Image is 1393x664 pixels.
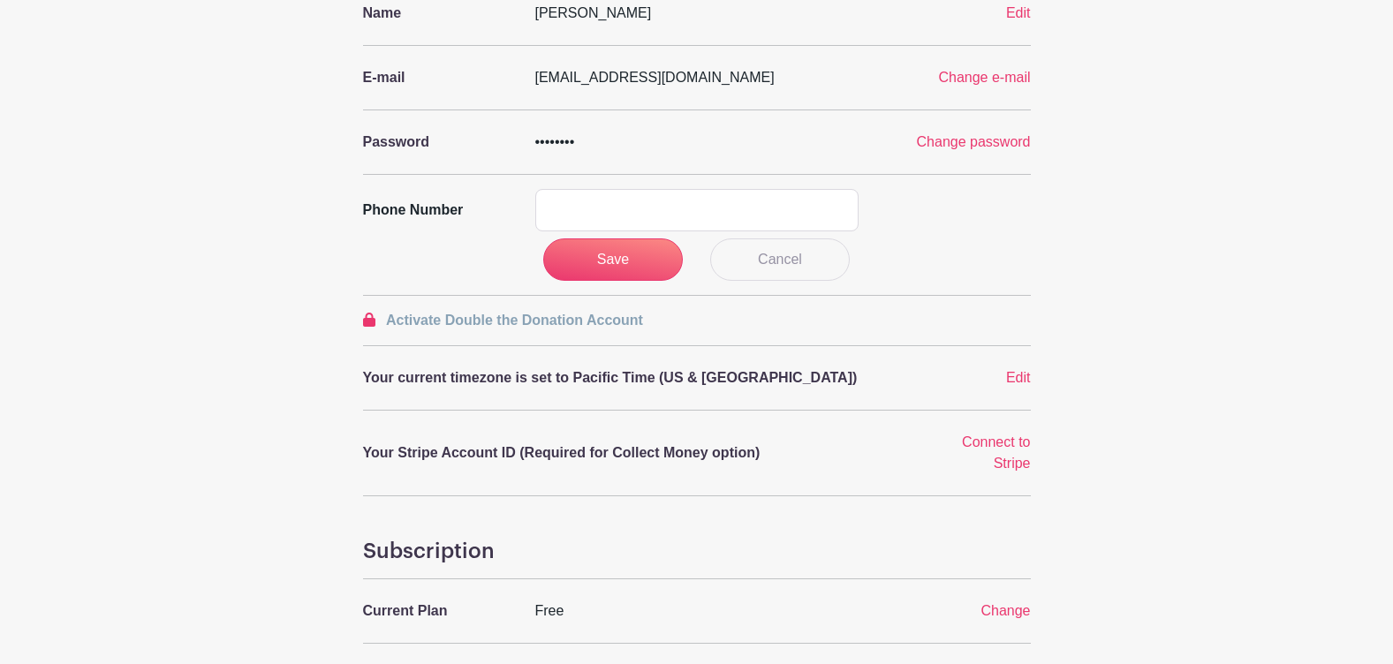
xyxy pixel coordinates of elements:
[710,238,850,281] a: Cancel
[938,70,1030,85] a: Change e-mail
[386,313,643,328] span: Activate Double the Donation Account
[363,539,1031,564] h4: Subscription
[363,600,514,622] p: Current Plan
[525,67,869,88] div: [EMAIL_ADDRESS][DOMAIN_NAME]
[1006,370,1031,385] a: Edit
[352,189,525,231] label: Phone number
[363,367,916,389] p: Your current timezone is set to Pacific Time (US & [GEOGRAPHIC_DATA])
[525,600,927,622] div: Free
[543,238,683,281] input: Save
[363,132,514,153] p: Password
[363,3,514,24] p: Name
[917,134,1031,149] a: Change password
[363,67,514,88] p: E-mail
[363,442,916,464] p: Your Stripe Account ID (Required for Collect Money option)
[980,603,1030,618] a: Change
[525,3,927,24] div: [PERSON_NAME]
[962,434,1030,471] a: Connect to Stripe
[1006,5,1031,20] a: Edit
[535,134,575,149] span: ••••••••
